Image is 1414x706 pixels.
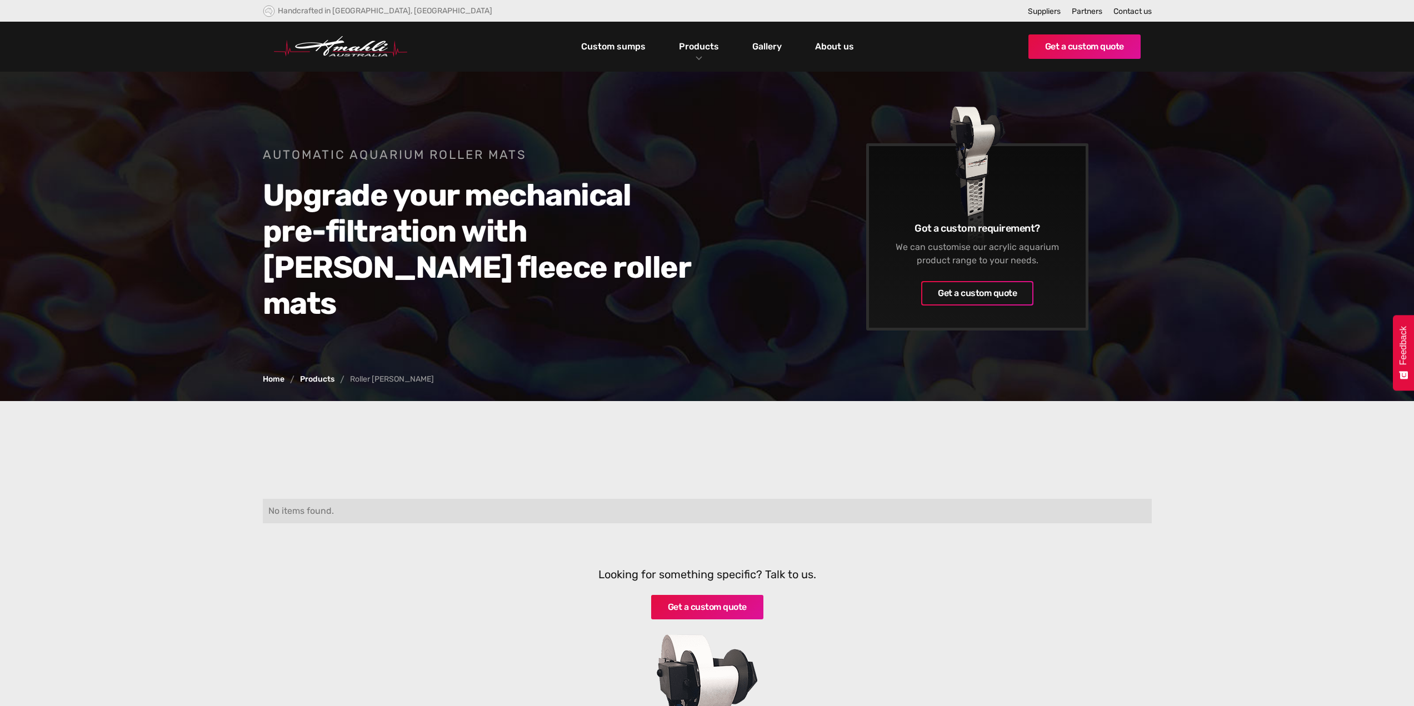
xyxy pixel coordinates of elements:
h6: Got a custom requirement? [886,222,1069,235]
a: home [274,36,407,57]
h2: Upgrade your mechanical pre-filtration with [PERSON_NAME] fleece roller mats [263,177,691,322]
div: No items found. [268,504,1146,518]
div: We can customise our acrylic aquarium product range to your needs. [886,241,1069,267]
a: Get a custom quote [1028,34,1141,59]
a: Get a custom quote [921,281,1033,306]
a: Get a custom quote [651,595,763,619]
div: Handcrafted in [GEOGRAPHIC_DATA], [GEOGRAPHIC_DATA] [278,6,492,16]
a: Gallery [750,37,785,56]
img: Hmahli Australia Logo [274,36,407,57]
div: Products [671,22,727,72]
a: Partners [1072,7,1102,16]
img: Roller mats [886,91,1069,254]
button: Feedback - Show survey [1393,315,1414,390]
a: Products [300,375,334,383]
a: Suppliers [1028,7,1061,16]
a: About us [812,37,857,56]
a: Home [263,375,284,383]
a: Custom sumps [578,37,648,56]
div: Roller [PERSON_NAME] [350,375,434,383]
div: Get a custom quote [938,287,1017,300]
span: Feedback [1398,326,1408,365]
h1: Automatic aquarium roller mats [263,147,691,163]
a: Products [676,38,722,54]
h5: Looking for something specific? Talk to us. [493,568,921,581]
a: Contact us [1113,7,1152,16]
